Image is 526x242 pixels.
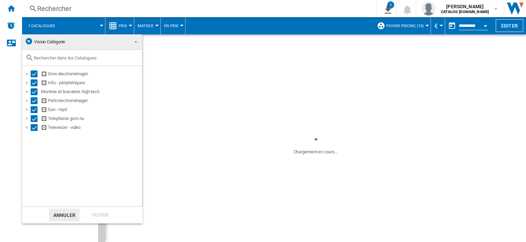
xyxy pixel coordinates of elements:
[25,37,33,45] img: wiser-icon-blue.png
[41,70,141,77] div: Gros electroménager
[31,124,41,131] md-checkbox: Select
[31,106,41,113] md-checkbox: Select
[31,79,41,86] md-checkbox: Select
[34,39,65,44] span: Vision Catégorie
[41,106,141,113] div: Son - mp3
[31,97,41,104] md-checkbox: Select
[41,88,141,95] div: Montres et bracelets high-tech
[31,70,41,77] md-checkbox: Select
[85,209,115,221] div: Ouvrir
[41,115,141,122] div: Telephonie gsm nu
[41,79,141,86] div: Info - périphériques
[34,55,139,60] input: Rechercher dans les Catalogues
[31,115,41,122] md-checkbox: Select
[31,88,41,95] md-checkbox: Select
[49,209,80,221] button: Annuler
[41,97,141,104] div: Petit electroménager
[41,124,141,131] div: Television - video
